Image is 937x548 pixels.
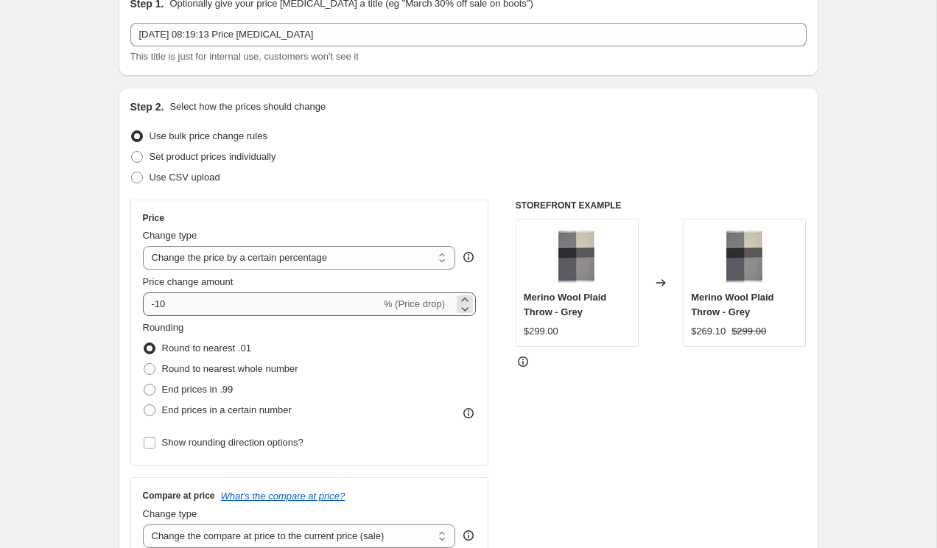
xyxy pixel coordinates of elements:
h6: STOREFRONT EXAMPLE [516,200,807,211]
img: waverley-mills-22-micron-throw-merino-wool-plaid-throw-grey-14850020507699_80x.jpg [547,227,606,286]
span: End prices in .99 [162,384,234,395]
span: Round to nearest .01 [162,342,251,354]
input: 30% off holiday sale [130,23,807,46]
h3: Price [143,212,164,224]
div: help [461,528,476,543]
span: Show rounding direction options? [162,437,303,448]
p: Select how the prices should change [169,99,326,114]
button: What's the compare at price? [221,491,345,502]
h2: Step 2. [130,99,164,114]
span: % (Price drop) [384,298,445,309]
img: waverley-mills-22-micron-throw-merino-wool-plaid-throw-grey-14850020507699_80x.jpg [715,227,774,286]
span: Use bulk price change rules [150,130,267,141]
span: Use CSV upload [150,172,220,183]
span: End prices in a certain number [162,404,292,415]
span: Merino Wool Plaid Throw - Grey [691,292,773,317]
span: This title is just for internal use, customers won't see it [130,51,359,62]
div: $269.10 [691,324,726,339]
span: Price change amount [143,276,234,287]
span: Set product prices individually [150,151,276,162]
span: Merino Wool Plaid Throw - Grey [524,292,606,317]
div: $299.00 [524,324,558,339]
span: Change type [143,230,197,241]
span: Rounding [143,322,184,333]
strike: $299.00 [731,324,766,339]
div: help [461,250,476,264]
input: -15 [143,292,381,316]
span: Change type [143,508,197,519]
span: Round to nearest whole number [162,363,298,374]
h3: Compare at price [143,490,215,502]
